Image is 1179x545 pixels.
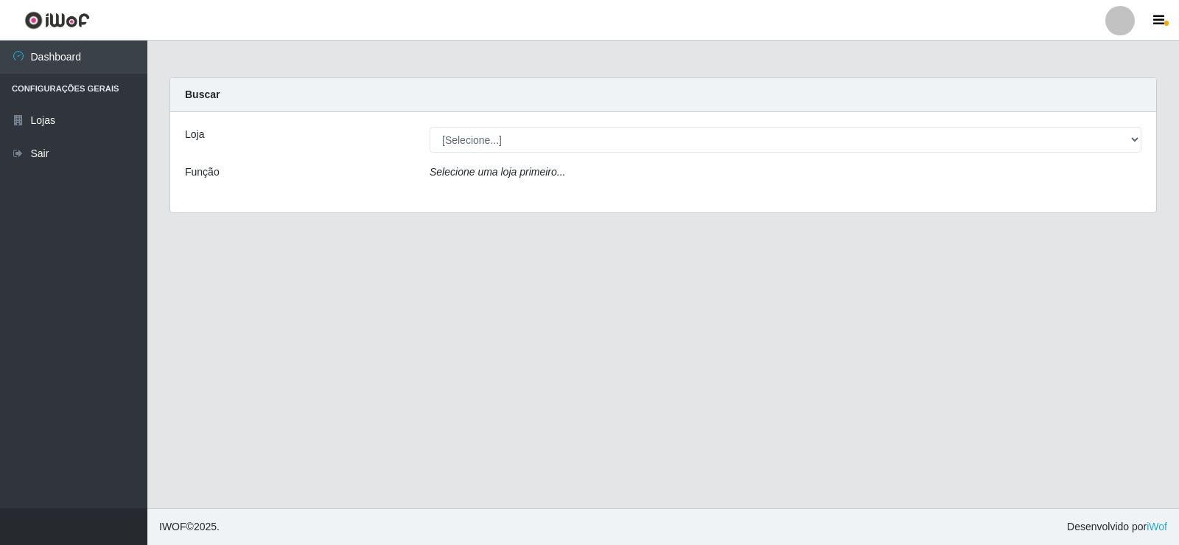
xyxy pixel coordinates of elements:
[185,127,204,142] label: Loja
[159,519,220,535] span: © 2025 .
[24,11,90,29] img: CoreUI Logo
[1067,519,1167,535] span: Desenvolvido por
[159,521,186,532] span: IWOF
[185,164,220,180] label: Função
[430,166,565,178] i: Selecione uma loja primeiro...
[1147,521,1167,532] a: iWof
[185,88,220,100] strong: Buscar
